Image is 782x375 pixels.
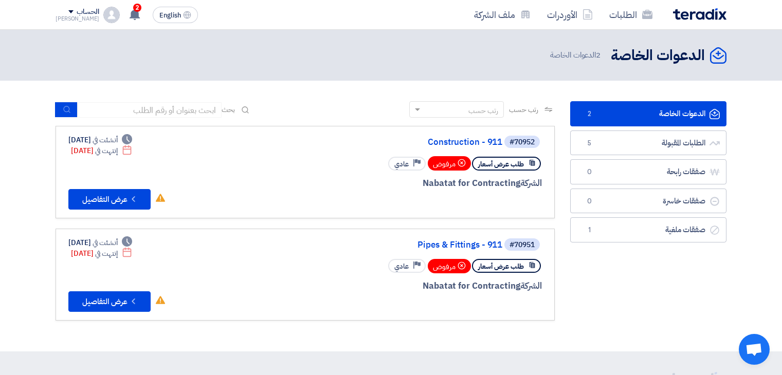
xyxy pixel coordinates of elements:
[68,291,151,312] button: عرض التفاصيل
[428,259,471,273] div: مرفوض
[71,248,132,259] div: [DATE]
[601,3,661,27] a: الطلبات
[509,104,538,115] span: رتب حسب
[570,189,726,214] a: صفقات خاسرة0
[77,8,99,16] div: الحساب
[583,138,595,148] span: 5
[93,237,117,248] span: أنشئت في
[510,139,535,146] div: #70952
[570,130,726,156] a: الطلبات المقبولة5
[739,334,770,365] a: Open chat
[93,135,117,145] span: أنشئت في
[570,217,726,242] a: صفقات ملغية1
[68,135,132,145] div: [DATE]
[468,105,498,116] div: رتب حسب
[510,241,535,249] div: #70951
[550,49,603,61] span: الدعوات الخاصة
[394,159,409,169] span: عادي
[673,8,726,20] img: Teradix logo
[478,159,524,169] span: طلب عرض أسعار
[583,196,595,207] span: 0
[68,189,151,210] button: عرض التفاصيل
[68,237,132,248] div: [DATE]
[539,3,601,27] a: الأوردرات
[295,279,542,293] div: Nabatat for Contracting
[596,49,601,61] span: 2
[466,3,539,27] a: ملف الشركة
[520,279,542,292] span: الشركة
[103,7,120,23] img: profile_test.png
[297,240,502,250] a: Pipes & Fittings - 911
[611,46,705,66] h2: الدعوات الخاصة
[78,102,222,118] input: ابحث بعنوان أو رقم الطلب
[583,109,595,119] span: 2
[520,177,542,190] span: الشركة
[95,145,117,156] span: إنتهت في
[394,261,409,271] span: عادي
[570,101,726,126] a: الدعوات الخاصة2
[583,167,595,177] span: 0
[56,16,99,22] div: [PERSON_NAME]
[71,145,132,156] div: [DATE]
[222,104,235,115] span: بحث
[159,12,181,19] span: English
[478,261,524,271] span: طلب عرض أسعار
[570,159,726,184] a: صفقات رابحة0
[297,138,502,147] a: Construction - 911
[153,7,198,23] button: English
[295,177,542,190] div: Nabatat for Contracting
[95,248,117,259] span: إنتهت في
[133,4,141,12] span: 2
[583,225,595,235] span: 1
[428,156,471,171] div: مرفوض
